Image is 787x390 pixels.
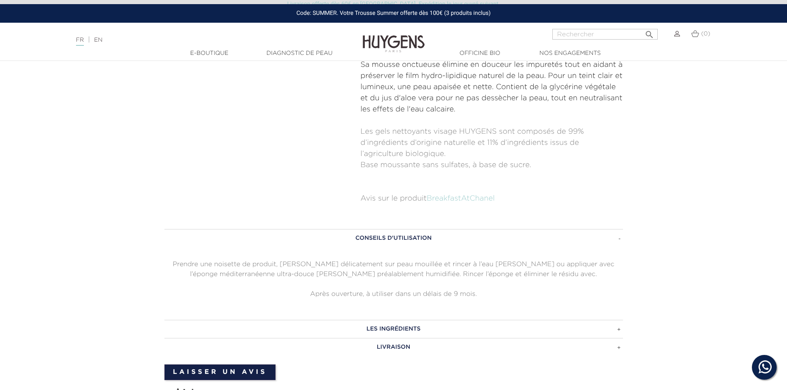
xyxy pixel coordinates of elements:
a: Laisser un avis [164,364,276,380]
a: E-Boutique [168,49,251,58]
a: Officine Bio [439,49,521,58]
a: EN [94,37,102,43]
img: Huygens [363,22,425,54]
a: CONSEILS D'UTILISATION [164,229,623,247]
button:  [642,26,657,38]
span: (0) [701,31,710,37]
a: BreakfastAtChanel [427,195,495,202]
a: LES INGRÉDIENTS [164,320,623,338]
p: Après ouverture, à utiliser dans un délais de 9 mois. [164,289,623,299]
span: Avis sur le produit [361,195,495,202]
span: Les gels nettoyants visage HUYGENS sont composés de 99% d’ingrédients d’origine naturelle et 11% ... [361,128,584,158]
div: | [72,35,322,45]
i:  [644,27,654,37]
a: Diagnostic de peau [258,49,341,58]
a: FR [76,37,84,46]
input: Rechercher [552,29,658,40]
p: Sa mousse onctueuse élimine en douceur les impuretés tout en aidant à préserver le film hydro-lip... [361,59,623,115]
span: Base moussante sans sulfates, à base de sucre. [361,161,531,169]
a: LIVRAISON [164,338,623,356]
a: Nos engagements [529,49,611,58]
p: Prendre une noisette de produit, [PERSON_NAME] délicatement sur peau mouillée et rincer à l’eau [... [164,260,623,279]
